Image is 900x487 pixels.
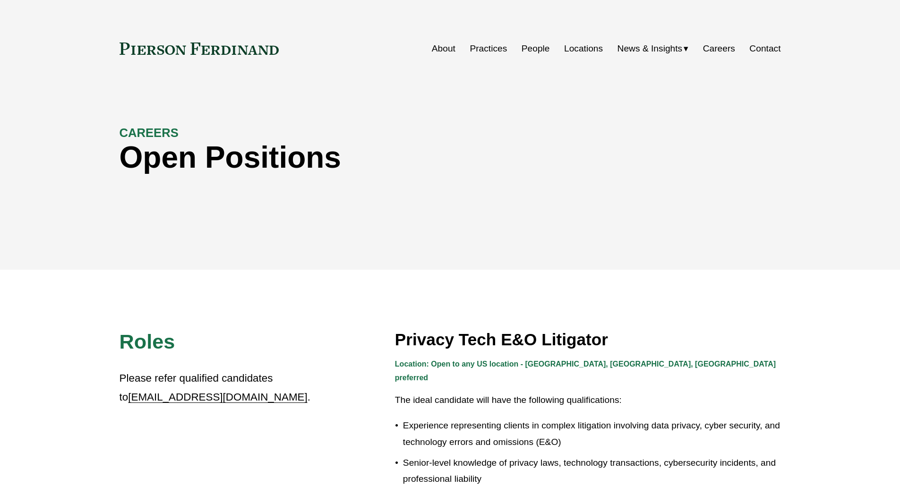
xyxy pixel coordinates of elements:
span: Roles [120,330,175,353]
a: Practices [470,40,507,58]
a: Contact [749,40,780,58]
strong: CAREERS [120,126,179,139]
a: People [522,40,550,58]
h3: Privacy Tech E&O Litigator [395,329,781,350]
a: Careers [703,40,735,58]
p: The ideal candidate will have the following qualifications: [395,392,781,409]
a: About [432,40,455,58]
a: [EMAIL_ADDRESS][DOMAIN_NAME] [128,391,307,403]
p: Experience representing clients in complex litigation involving data privacy, cyber security, and... [403,418,781,450]
p: Please refer qualified candidates to . [120,369,312,407]
span: News & Insights [617,41,683,57]
h1: Open Positions [120,140,616,175]
a: folder dropdown [617,40,689,58]
strong: Location: Open to any US location - [GEOGRAPHIC_DATA], [GEOGRAPHIC_DATA], [GEOGRAPHIC_DATA] prefe... [395,360,778,382]
a: Locations [564,40,603,58]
